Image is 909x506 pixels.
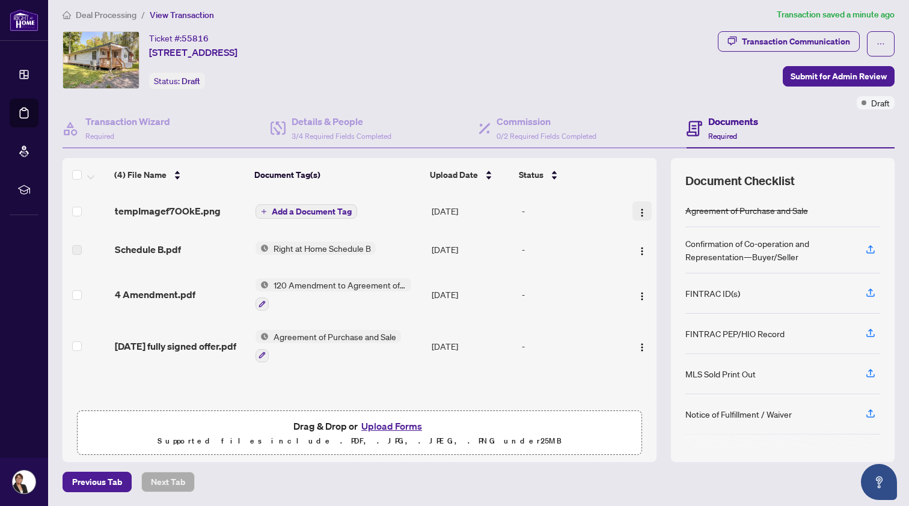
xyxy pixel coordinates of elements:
[427,269,516,320] td: [DATE]
[256,204,357,219] button: Add a Document Tag
[632,201,652,221] button: Logo
[427,230,516,269] td: [DATE]
[149,45,237,59] span: [STREET_ADDRESS]
[63,11,71,19] span: home
[514,158,622,192] th: Status
[637,343,647,352] img: Logo
[141,472,195,492] button: Next Tab
[637,208,647,218] img: Logo
[269,278,411,291] span: 120 Amendment to Agreement of Purchase and Sale
[632,337,652,356] button: Logo
[182,76,200,87] span: Draft
[861,464,897,500] button: Open asap
[708,114,758,129] h4: Documents
[256,242,376,255] button: Status IconRight at Home Schedule B
[249,158,424,192] th: Document Tag(s)
[685,407,792,421] div: Notice of Fulfillment / Waiver
[63,472,132,492] button: Previous Tab
[149,31,209,45] div: Ticket #:
[685,287,740,300] div: FINTRAC ID(s)
[497,132,596,141] span: 0/2 Required Fields Completed
[358,418,426,434] button: Upload Forms
[72,472,122,492] span: Previous Tab
[685,327,785,340] div: FINTRAC PEP/HIO Record
[685,172,795,189] span: Document Checklist
[13,471,35,493] img: Profile Icon
[637,291,647,301] img: Logo
[292,114,391,129] h4: Details & People
[427,320,516,372] td: [DATE]
[85,434,634,448] p: Supported files include .PDF, .JPG, .JPEG, .PNG under 25 MB
[637,246,647,256] img: Logo
[114,168,167,181] span: (4) File Name
[877,40,885,48] span: ellipsis
[256,278,269,291] img: Status Icon
[430,168,478,181] span: Upload Date
[261,209,267,215] span: plus
[78,411,641,456] span: Drag & Drop orUpload FormsSupported files include .PDF, .JPG, .JPEG, .PNG under25MB
[522,340,621,353] div: -
[497,114,596,129] h4: Commission
[115,204,221,218] span: tempImagef7OOkE.png
[685,367,756,380] div: MLS Sold Print Out
[293,418,426,434] span: Drag & Drop or
[425,158,514,192] th: Upload Date
[85,132,114,141] span: Required
[632,240,652,259] button: Logo
[871,96,890,109] span: Draft
[10,9,38,31] img: logo
[109,158,249,192] th: (4) File Name
[115,287,195,302] span: 4 Amendment.pdf
[149,73,205,89] div: Status:
[256,330,269,343] img: Status Icon
[522,243,621,256] div: -
[632,285,652,304] button: Logo
[783,66,895,87] button: Submit for Admin Review
[115,339,236,353] span: [DATE] fully signed offer.pdf
[256,242,269,255] img: Status Icon
[269,330,401,343] span: Agreement of Purchase and Sale
[76,10,136,20] span: Deal Processing
[256,204,357,219] button: Add a Document Tag
[685,237,851,263] div: Confirmation of Co-operation and Representation—Buyer/Seller
[63,32,139,88] img: IMG-X12399108_1.jpg
[522,288,621,301] div: -
[150,10,214,20] span: View Transaction
[272,207,352,216] span: Add a Document Tag
[85,114,170,129] h4: Transaction Wizard
[427,192,516,230] td: [DATE]
[791,67,887,86] span: Submit for Admin Review
[685,204,808,217] div: Agreement of Purchase and Sale
[269,242,376,255] span: Right at Home Schedule B
[522,204,621,218] div: -
[182,33,209,44] span: 55816
[742,32,850,51] div: Transaction Communication
[292,132,391,141] span: 3/4 Required Fields Completed
[777,8,895,22] article: Transaction saved a minute ago
[519,168,543,181] span: Status
[708,132,737,141] span: Required
[256,330,401,362] button: Status IconAgreement of Purchase and Sale
[256,278,411,311] button: Status Icon120 Amendment to Agreement of Purchase and Sale
[141,8,145,22] li: /
[115,242,181,257] span: Schedule B.pdf
[718,31,860,52] button: Transaction Communication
